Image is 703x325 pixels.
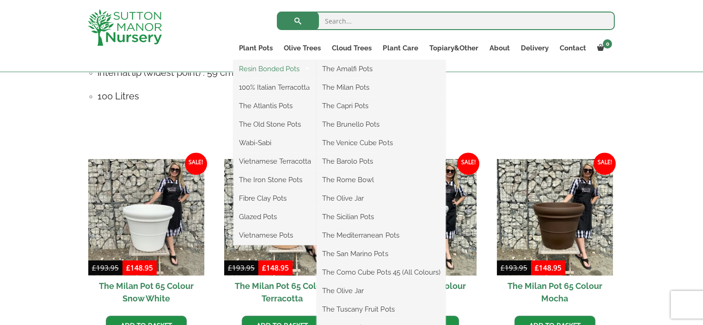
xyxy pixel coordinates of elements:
span: £ [126,263,130,272]
a: About [483,42,515,55]
a: The Sicilian Pots [317,210,446,224]
a: The Atlantis Pots [233,99,317,113]
a: Cloud Trees [326,42,377,55]
a: The Brunello Pots [317,117,446,131]
span: Sale! [593,153,616,175]
a: The Capri Pots [317,99,446,113]
span: £ [501,263,505,272]
a: Contact [554,42,591,55]
span: £ [228,263,232,272]
span: Sale! [185,153,207,175]
img: The Milan Pot 65 Colour Snow White [88,159,204,275]
a: The Amalfi Pots [317,62,446,76]
span: £ [92,263,96,272]
span: 0 [603,39,612,49]
a: Topiary&Other [423,42,483,55]
a: The Iron Stone Pots [233,173,317,187]
a: The Milan Pots [317,80,446,94]
a: The Tuscany Fruit Pots [317,302,446,316]
a: The Rome Bowl [317,173,446,187]
a: Sale! The Milan Pot 65 Colour Mocha [497,159,613,308]
a: The Como Cube Pots 45 (All Colours) [317,265,446,279]
a: Vietnamese Terracotta [233,154,317,168]
a: The Old Stone Pots [233,117,317,131]
h2: Related products [88,126,615,145]
a: Sale! The Milan Pot 65 Colour Greystone [361,159,477,308]
input: Search... [277,12,615,30]
img: The Milan Pot 65 Colour Terracotta [224,159,340,275]
a: Resin Bonded Pots [233,62,317,76]
img: logo [88,9,162,46]
a: The San Marino Pots [317,247,446,261]
bdi: 148.95 [262,263,289,272]
a: Plant Care [377,42,423,55]
a: Olive Trees [278,42,326,55]
a: Glazed Pots [233,210,317,224]
a: Sale! The Milan Pot 65 Colour Terracotta [224,159,340,308]
a: 100% Italian Terracotta [233,80,317,94]
bdi: 148.95 [535,263,562,272]
a: Fibre Clay Pots [233,191,317,205]
h4: 100 Litres [98,89,615,104]
a: Vietnamese Pots [233,228,317,242]
a: The Barolo Pots [317,154,446,168]
a: Sale! The Milan Pot 65 Colour Snow White [88,159,204,308]
a: The Mediterranean Pots [317,228,446,242]
a: Plant Pots [233,42,278,55]
a: Delivery [515,42,554,55]
a: 0 [591,42,615,55]
a: The Olive Jar [317,191,446,205]
span: Sale! [457,153,479,175]
bdi: 148.95 [126,263,153,272]
h2: The Milan Pot 65 Colour Mocha [497,276,613,309]
bdi: 193.95 [228,263,255,272]
span: £ [535,263,539,272]
bdi: 193.95 [501,263,527,272]
a: Wabi-Sabi [233,136,317,150]
a: The Olive Jar [317,284,446,298]
span: £ [262,263,266,272]
h4: internal lip (widest point) : 59 cm [98,66,615,80]
h2: The Milan Pot 65 Colour Terracotta [224,276,340,309]
h2: The Milan Pot 65 Colour Snow White [88,276,204,309]
img: The Milan Pot 65 Colour Mocha [497,159,613,275]
a: The Venice Cube Pots [317,136,446,150]
bdi: 193.95 [92,263,119,272]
